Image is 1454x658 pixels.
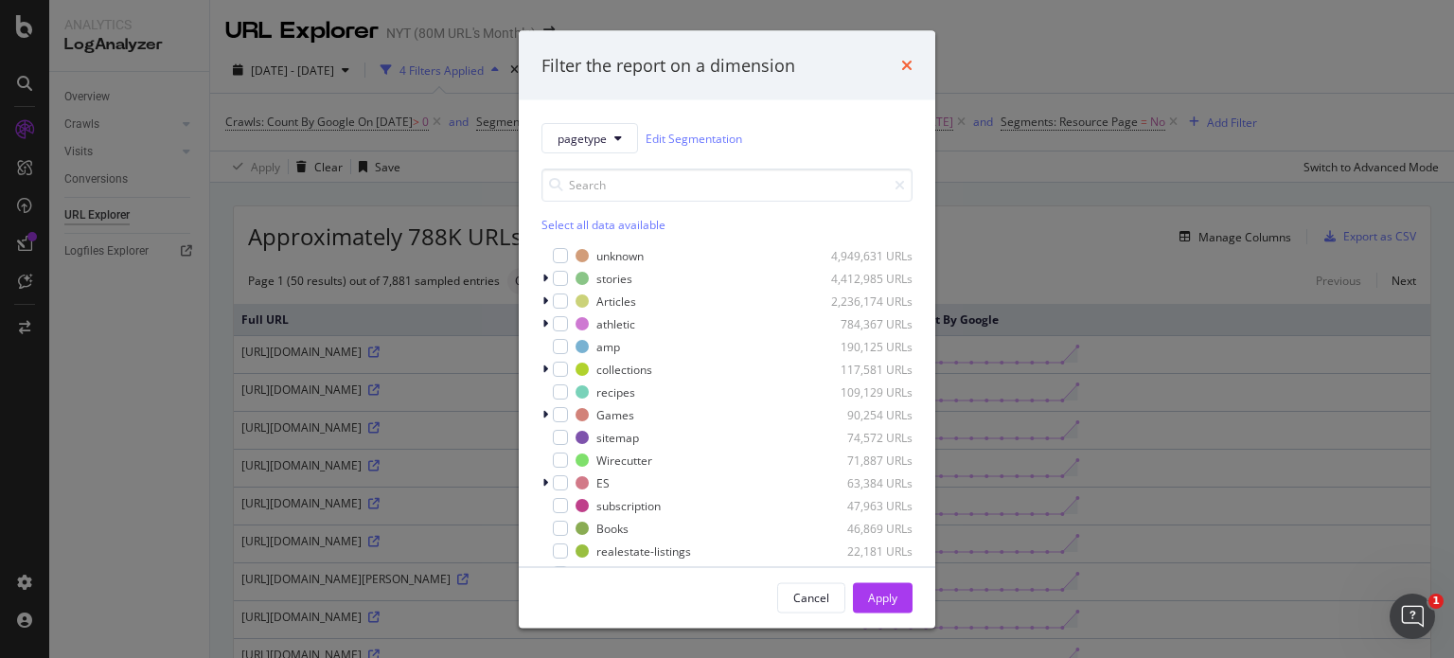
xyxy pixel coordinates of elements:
[519,30,935,628] div: modal
[1390,594,1435,639] iframe: Intercom live chat
[596,338,620,354] div: amp
[596,542,691,559] div: realestate-listings
[646,128,742,148] a: Edit Segmentation
[868,589,897,605] div: Apply
[820,315,913,331] div: 784,367 URLs
[596,474,610,490] div: ES
[558,130,607,146] span: pagetype
[596,247,644,263] div: unknown
[541,169,913,202] input: Search
[820,520,913,536] div: 46,869 URLs
[793,589,829,605] div: Cancel
[820,497,913,513] div: 47,963 URLs
[820,429,913,445] div: 74,572 URLs
[820,293,913,309] div: 2,236,174 URLs
[596,270,632,286] div: stories
[541,217,913,233] div: Select all data available
[901,53,913,78] div: times
[820,406,913,422] div: 90,254 URLs
[596,293,636,309] div: Articles
[820,474,913,490] div: 63,384 URLs
[820,361,913,377] div: 117,581 URLs
[541,123,638,153] button: pagetype
[820,270,913,286] div: 4,412,985 URLs
[820,542,913,559] div: 22,181 URLs
[596,383,635,400] div: recipes
[596,497,661,513] div: subscription
[596,315,635,331] div: athletic
[596,429,639,445] div: sitemap
[596,361,652,377] div: collections
[820,383,913,400] div: 109,129 URLs
[777,582,845,613] button: Cancel
[853,582,913,613] button: Apply
[820,338,913,354] div: 190,125 URLs
[596,520,629,536] div: Books
[820,452,913,468] div: 71,887 URLs
[596,452,652,468] div: Wirecutter
[1428,594,1444,609] span: 1
[541,53,795,78] div: Filter the report on a dimension
[596,406,634,422] div: Games
[820,247,913,263] div: 4,949,631 URLs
